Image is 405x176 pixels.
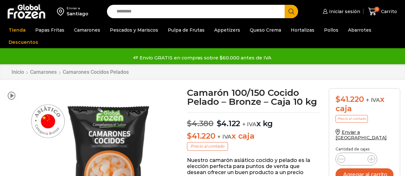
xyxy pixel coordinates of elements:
[187,119,214,128] bdi: 4.380
[30,69,57,75] a: Camarones
[288,24,318,36] a: Hortalizas
[336,115,368,123] p: Precio al contado
[107,24,161,36] a: Pescados y Mariscos
[5,24,29,36] a: Tienda
[242,121,256,127] span: + IVA
[285,5,298,18] button: Search button
[336,95,364,104] bdi: 41.220
[11,69,129,75] nav: Breadcrumb
[165,24,208,36] a: Pulpa de Frutas
[187,131,192,141] span: $
[336,95,340,104] span: $
[345,24,375,36] a: Abarrotes
[187,112,319,128] p: x kg
[57,6,67,17] img: address-field-icon.svg
[336,129,387,141] a: Enviar a [GEOGRAPHIC_DATA]
[32,24,68,36] a: Papas Fritas
[187,88,319,106] h1: Camarón 100/150 Cocido Pelado – Bronze – Caja 10 kg
[217,119,240,128] bdi: 4.122
[374,7,379,12] span: 0
[71,24,103,36] a: Camarones
[187,142,228,150] p: Precio al contado
[11,69,24,75] a: Inicio
[367,4,399,19] a: 0 Carrito
[67,6,88,11] div: Enviar a
[211,24,243,36] a: Appetizers
[328,8,360,15] span: Iniciar sesión
[62,69,129,75] a: Camarones Cocidos Pelados
[321,5,360,18] a: Iniciar sesión
[187,132,319,141] p: x caja
[217,134,231,140] span: + IVA
[321,24,342,36] a: Pollos
[336,95,393,113] div: x caja
[366,97,380,103] span: + IVA
[217,119,222,128] span: $
[187,119,192,128] span: $
[247,24,284,36] a: Queso Crema
[379,8,397,15] span: Carrito
[350,155,362,164] input: Product quantity
[187,131,215,141] bdi: 41.220
[336,147,393,151] p: Cantidad de cajas
[5,36,41,48] a: Descuentos
[67,11,88,17] div: Santiago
